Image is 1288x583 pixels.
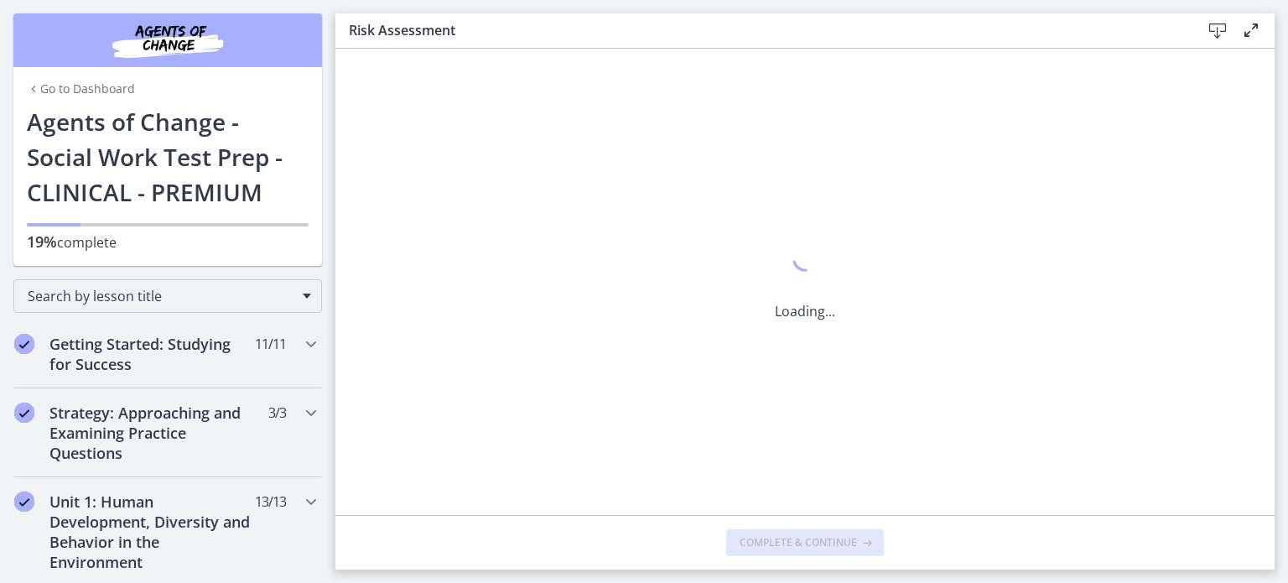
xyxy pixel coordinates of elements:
[49,334,254,374] h2: Getting Started: Studying for Success
[27,81,135,97] a: Go to Dashboard
[740,536,857,549] span: Complete & continue
[49,492,254,572] h2: Unit 1: Human Development, Diversity and Behavior in the Environment
[14,403,34,423] i: Completed
[49,403,254,463] h2: Strategy: Approaching and Examining Practice Questions
[67,20,268,60] img: Agents of Change
[349,20,1174,40] h3: Risk Assessment
[775,301,835,321] p: Loading...
[726,529,884,556] button: Complete & continue
[268,403,286,423] span: 3 / 3
[14,334,34,354] i: Completed
[27,104,309,210] h1: Agents of Change - Social Work Test Prep - CLINICAL - PREMIUM
[255,492,286,512] span: 13 / 13
[27,232,309,252] p: complete
[28,287,294,305] span: Search by lesson title
[775,242,835,281] div: 1
[13,279,322,313] div: Search by lesson title
[27,232,57,252] span: 19%
[14,492,34,512] i: Completed
[255,334,286,354] span: 11 / 11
